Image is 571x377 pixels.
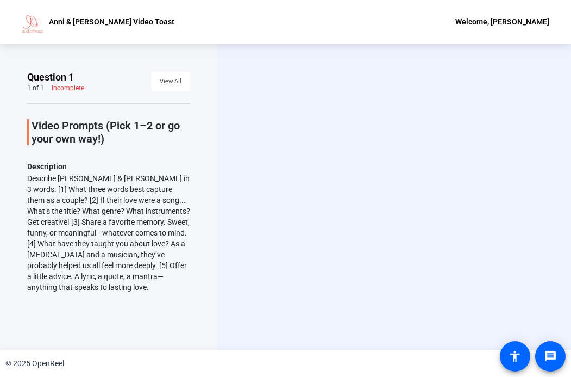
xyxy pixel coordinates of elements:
[151,72,190,91] button: View All
[27,160,190,173] p: Description
[49,15,174,28] p: Anni & [PERSON_NAME] Video Toast
[32,119,190,145] p: Video Prompts (Pick 1–2 or go your own way!)
[27,173,190,293] div: Describe [PERSON_NAME] & [PERSON_NAME] in 3 words. [1] What three words best capture them as a co...
[455,15,549,28] div: Welcome, [PERSON_NAME]
[52,84,84,92] div: Incomplete
[27,71,74,84] span: Question 1
[544,350,557,363] mat-icon: message
[5,358,64,369] div: © 2025 OpenReel
[22,11,43,33] img: OpenReel logo
[509,350,522,363] mat-icon: accessibility
[160,73,181,90] span: View All
[27,84,44,92] div: 1 of 1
